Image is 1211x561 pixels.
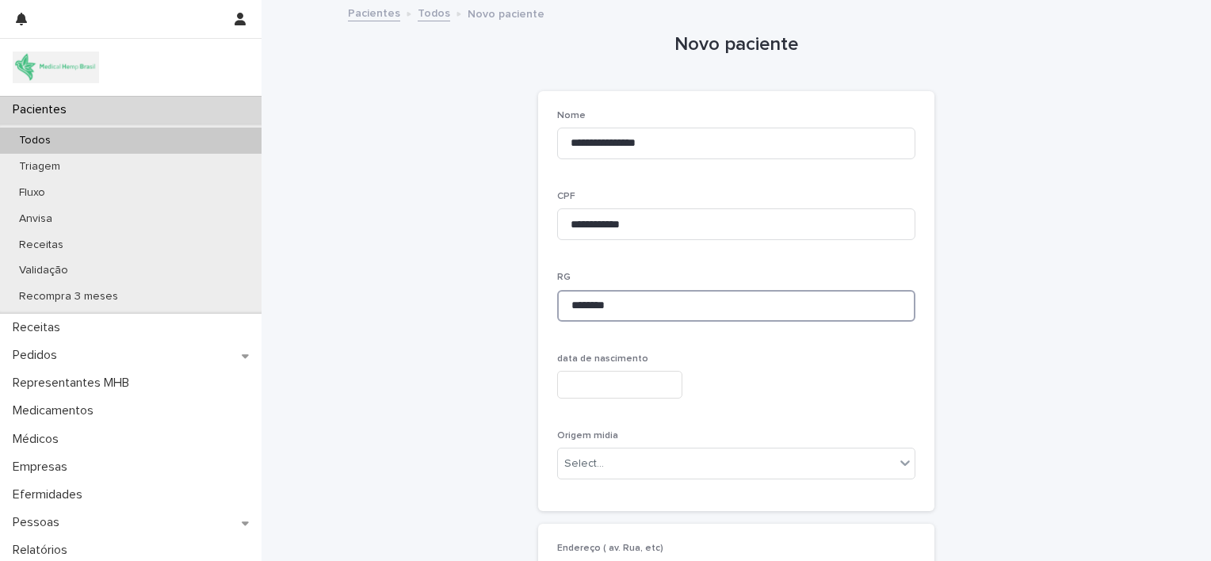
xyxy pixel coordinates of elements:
p: Triagem [6,160,73,174]
p: Validação [6,264,81,277]
p: Todos [6,134,63,147]
span: RG [557,273,571,282]
p: Empresas [6,460,80,475]
p: Anvisa [6,212,65,226]
p: Pedidos [6,348,70,363]
a: Todos [418,3,450,21]
span: data de nascimento [557,354,648,364]
a: Pacientes [348,3,400,21]
h1: Novo paciente [538,33,934,56]
p: Fluxo [6,186,58,200]
p: Médicos [6,432,71,447]
p: Novo paciente [468,4,544,21]
span: Endereço ( av. Rua, etc) [557,544,663,553]
p: Receitas [6,239,76,252]
p: Receitas [6,320,73,335]
img: 4SJayOo8RSQX0lnsmxob [13,52,99,83]
p: Recompra 3 meses [6,290,131,303]
span: Origem midia [557,431,618,441]
p: Medicamentos [6,403,106,418]
p: Relatórios [6,543,80,558]
span: CPF [557,192,575,201]
span: Nome [557,111,586,120]
p: Efermidades [6,487,95,502]
div: Select... [564,456,604,472]
p: Pessoas [6,515,72,530]
p: Pacientes [6,102,79,117]
p: Representantes MHB [6,376,142,391]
